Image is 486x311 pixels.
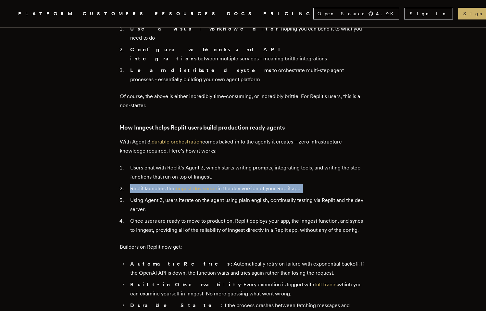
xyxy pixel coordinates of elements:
button: PLATFORM [18,10,75,18]
span: Open Source [318,10,366,17]
li: Replit launches the in the dev version of your Replit app. [128,184,367,193]
button: RESOURCES [155,10,219,18]
a: durable orchestration [152,139,202,145]
li: : Every execution is logged with which you can examine yourself in Inngest. No more guessing what... [128,280,367,298]
a: CUSTOMERS [83,10,147,18]
a: PRICING [263,10,313,18]
li: - hoping you can bend it to what you need to do [128,24,367,43]
strong: Built-in Observability [130,281,241,288]
h3: How Inngest helps Replit users build production ready agents [120,123,367,132]
a: Sign In [404,8,453,19]
strong: Learn distributed systems [130,67,272,73]
a: Inngest dev server [174,185,218,192]
a: DOCS [227,10,255,18]
li: Once users are ready to move to production, Replit deploys your app, the Inngest function, and sy... [128,217,367,235]
li: Using Agent 3, users iterate on the agent using plain english, continually testing via Replit and... [128,196,367,214]
p: Builders on Replit now get: [120,243,367,252]
p: Of course, the above is either incredibly time-consuming, or incredibly brittle. For Replit’s use... [120,92,367,110]
li: between multiple services - meaning brittle integrations [128,45,367,63]
span: 4.9 K [376,10,397,17]
strong: Automatic Retries [130,261,231,267]
li: : Automatically retry on failure with exponential backoff. If the OpenAI API is down, the functio... [128,259,367,278]
p: With Agent 3, comes baked-in to the agents it creates—zero infrastructure knowledge required. Her... [120,137,367,155]
li: to orchestrate multi-step agent processes - essentially building your own agent platform [128,66,367,84]
strong: Configure webhooks and API integrations [130,46,286,62]
strong: Durable State [130,302,221,308]
li: Users chat with Replit’s Agent 3, which starts writing prompts, integrating tools, and writing th... [128,163,367,181]
strong: Use a visual workflow editor [130,26,278,32]
a: full traces [314,281,338,288]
